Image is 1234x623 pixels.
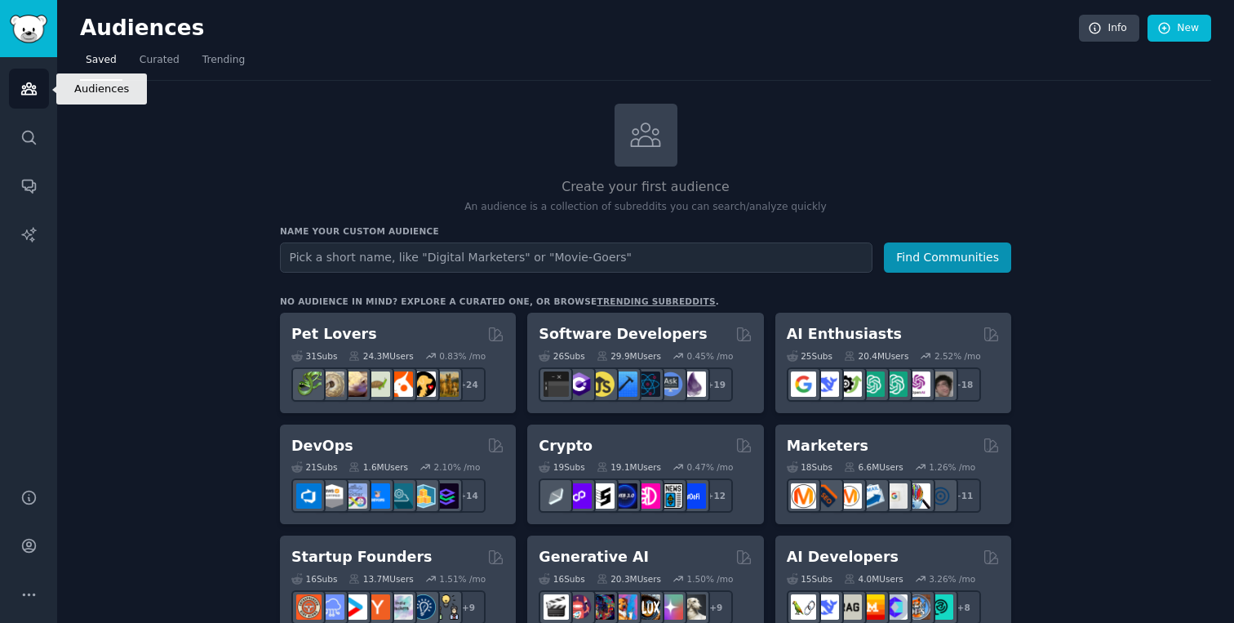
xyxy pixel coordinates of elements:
[681,594,706,620] img: DreamBooth
[787,436,868,456] h2: Marketers
[348,573,413,585] div: 13.7M Users
[929,573,975,585] div: 3.26 % /mo
[612,483,637,509] img: web3
[348,461,408,473] div: 1.6M Users
[342,594,367,620] img: startup
[947,478,981,513] div: + 11
[439,350,486,362] div: 0.83 % /mo
[10,15,47,43] img: GummySearch logo
[451,478,486,513] div: + 14
[681,483,706,509] img: defi_
[319,594,344,620] img: SaaS
[612,594,637,620] img: sdforall
[837,483,862,509] img: AskMarketing
[388,594,413,620] img: indiehackers
[787,573,832,585] div: 15 Sub s
[433,483,459,509] img: PlatformEngineers
[859,483,885,509] img: Emailmarketing
[280,177,1011,198] h2: Create your first audience
[687,350,734,362] div: 0.45 % /mo
[319,483,344,509] img: AWS_Certified_Experts
[658,372,683,397] img: AskComputerScience
[612,372,637,397] img: iOSProgramming
[80,47,122,81] a: Saved
[544,483,569,509] img: ethfinance
[280,225,1011,237] h3: Name your custom audience
[434,461,481,473] div: 2.10 % /mo
[859,372,885,397] img: chatgpt_promptDesign
[687,573,734,585] div: 1.50 % /mo
[791,372,816,397] img: GoogleGeminiAI
[597,461,661,473] div: 19.1M Users
[411,372,436,397] img: PetAdvice
[928,594,953,620] img: AIDevelopersSociety
[791,594,816,620] img: LangChain
[681,372,706,397] img: elixir
[388,372,413,397] img: cockatiel
[80,16,1079,42] h2: Audiences
[86,53,117,68] span: Saved
[699,478,733,513] div: + 12
[296,372,322,397] img: herpetology
[280,243,872,273] input: Pick a short name, like "Digital Marketers" or "Movie-Goers"
[291,461,337,473] div: 21 Sub s
[699,367,733,402] div: + 19
[844,573,903,585] div: 4.0M Users
[947,367,981,402] div: + 18
[844,461,903,473] div: 6.6M Users
[291,324,377,345] h2: Pet Lovers
[1079,15,1139,42] a: Info
[433,372,459,397] img: dogbreed
[388,483,413,509] img: platformengineering
[291,436,353,456] h2: DevOps
[859,594,885,620] img: MistralAI
[280,296,719,307] div: No audience in mind? Explore a curated one, or browse .
[296,483,322,509] img: azuredevops
[296,594,322,620] img: EntrepreneurRideAlong
[905,483,930,509] img: MarketingResearch
[134,47,185,81] a: Curated
[411,483,436,509] img: aws_cdk
[589,483,615,509] img: ethstaker
[791,483,816,509] img: content_marketing
[787,461,832,473] div: 18 Sub s
[814,372,839,397] img: DeepSeek
[787,547,899,567] h2: AI Developers
[905,372,930,397] img: OpenAIDev
[905,594,930,620] img: llmops
[411,594,436,620] img: Entrepreneurship
[814,594,839,620] img: DeepSeek
[658,594,683,620] img: starryai
[882,594,908,620] img: OpenSourceAI
[844,350,908,362] div: 20.4M Users
[928,372,953,397] img: ArtificalIntelligence
[291,573,337,585] div: 16 Sub s
[658,483,683,509] img: CryptoNews
[882,372,908,397] img: chatgpt_prompts_
[566,594,592,620] img: dalle2
[291,547,432,567] h2: Startup Founders
[597,350,661,362] div: 29.9M Users
[635,372,660,397] img: reactnative
[439,573,486,585] div: 1.51 % /mo
[787,324,902,345] h2: AI Enthusiasts
[451,367,486,402] div: + 24
[928,483,953,509] img: OnlineMarketing
[882,483,908,509] img: googleads
[365,594,390,620] img: ycombinator
[635,483,660,509] img: defiblockchain
[348,350,413,362] div: 24.3M Users
[365,372,390,397] img: turtle
[566,372,592,397] img: csharp
[202,53,245,68] span: Trending
[934,350,981,362] div: 2.52 % /mo
[884,243,1011,273] button: Find Communities
[544,594,569,620] img: aivideo
[597,296,715,306] a: trending subreddits
[1147,15,1211,42] a: New
[597,573,661,585] div: 20.3M Users
[837,372,862,397] img: AItoolsCatalog
[687,461,734,473] div: 0.47 % /mo
[342,483,367,509] img: Docker_DevOps
[539,573,584,585] div: 16 Sub s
